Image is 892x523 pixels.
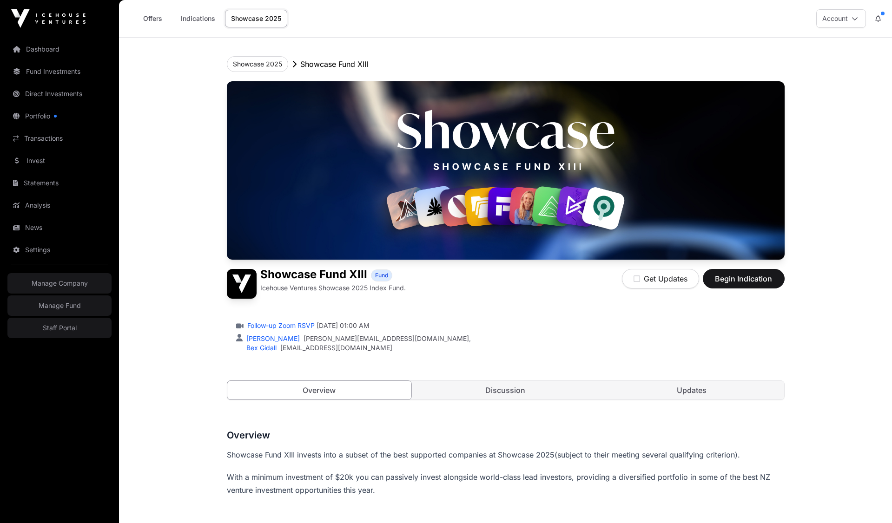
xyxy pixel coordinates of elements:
[7,128,112,149] a: Transactions
[703,278,785,288] a: Begin Indication
[7,318,112,338] a: Staff Portal
[7,240,112,260] a: Settings
[280,343,392,353] a: [EMAIL_ADDRESS][DOMAIN_NAME]
[816,9,866,28] button: Account
[227,380,412,400] a: Overview
[413,381,598,399] a: Discussion
[714,273,773,284] span: Begin Indication
[260,283,406,293] p: Icehouse Ventures Showcase 2025 Index Fund.
[244,334,300,342] a: [PERSON_NAME]
[7,84,112,104] a: Direct Investments
[260,269,367,281] h1: Showcase Fund XIII
[7,106,112,126] a: Portfolio
[227,448,785,461] p: (subject to their meeting several qualifying criterion).
[227,471,785,497] p: With a minimum investment of $20k you can passively invest alongside world-class lead investors, ...
[225,10,287,27] a: Showcase 2025
[7,39,112,59] a: Dashboard
[7,217,112,238] a: News
[227,381,784,399] nav: Tabs
[227,269,257,299] img: Showcase Fund XIII
[11,9,86,28] img: Icehouse Ventures Logo
[7,295,112,316] a: Manage Fund
[227,428,785,443] h3: Overview
[175,10,221,27] a: Indications
[227,56,288,72] button: Showcase 2025
[245,321,315,330] a: Follow-up Zoom RSVP
[227,450,555,459] span: Showcase Fund XIII invests into a subset of the best supported companies at Showcase 2025
[7,150,112,171] a: Invest
[7,61,112,82] a: Fund Investments
[244,334,471,343] div: ,
[227,81,785,260] img: Showcase Fund XIII
[622,269,699,288] button: Get Updates
[300,59,368,70] p: Showcase Fund XIII
[7,173,112,193] a: Statements
[317,321,370,330] span: [DATE] 01:00 AM
[134,10,171,27] a: Offers
[7,273,112,294] a: Manage Company
[244,344,277,352] a: Bex Gidall
[703,269,785,288] button: Begin Indication
[375,272,388,279] span: Fund
[304,334,469,343] a: [PERSON_NAME][EMAIL_ADDRESS][DOMAIN_NAME]
[7,195,112,216] a: Analysis
[600,381,784,399] a: Updates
